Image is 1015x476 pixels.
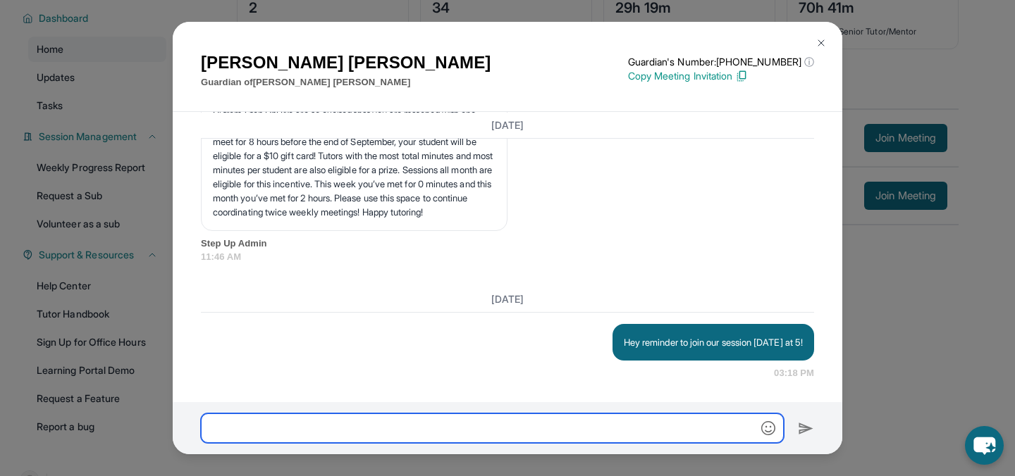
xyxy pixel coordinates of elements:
img: Close Icon [816,37,827,49]
h1: [PERSON_NAME] [PERSON_NAME] [201,50,491,75]
p: Guardian of [PERSON_NAME] [PERSON_NAME] [201,75,491,89]
button: chat-button [965,426,1004,465]
span: ⓘ [804,55,814,69]
span: 11:46 AM [201,250,814,264]
p: Hey reminder to join our session [DATE] at 5! [624,335,803,349]
p: Guardian's Number: [PHONE_NUMBER] [628,55,814,69]
img: Emoji [761,421,775,435]
span: Step Up Admin [201,237,814,251]
h3: [DATE] [201,292,814,306]
span: 03:18 PM [774,366,814,380]
img: Send icon [798,420,814,437]
h3: [DATE] [201,118,814,132]
img: Copy Icon [735,70,748,82]
p: Copy Meeting Invitation [628,69,814,83]
p: Hi from Step Up! We are so excited that you are matched with one another. This month, we’re offer... [213,106,496,219]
